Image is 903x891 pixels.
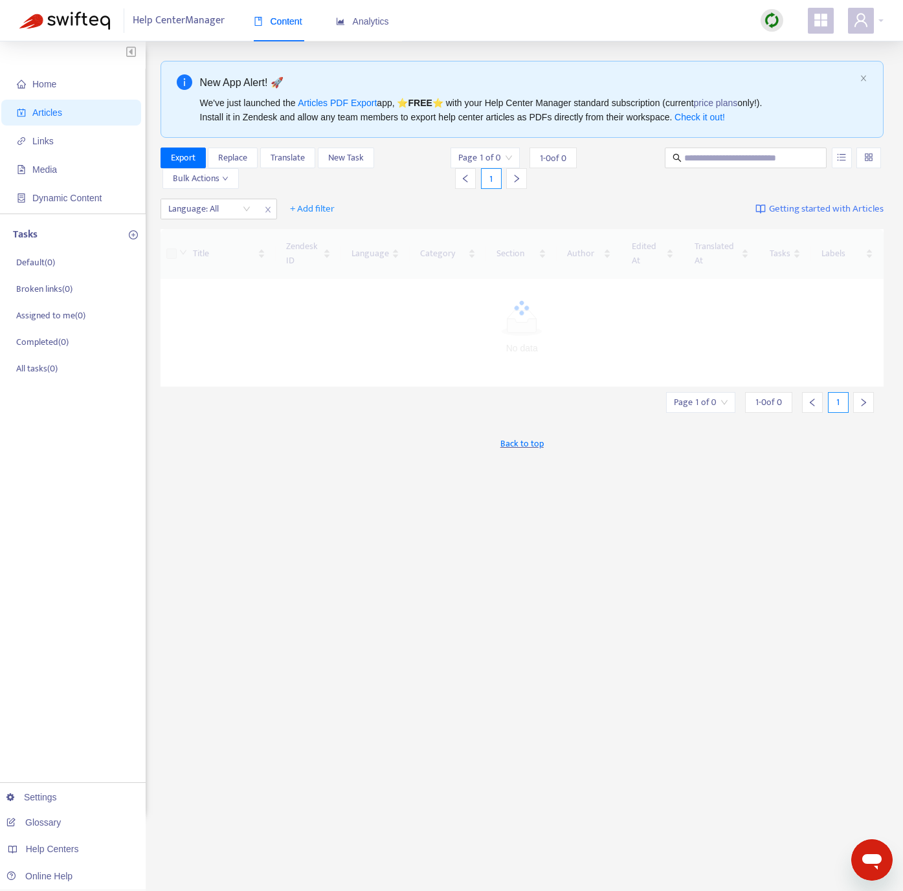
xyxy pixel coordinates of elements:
[13,227,38,243] p: Tasks
[16,309,85,322] p: Assigned to me ( 0 )
[832,148,852,168] button: unordered-list
[200,96,855,124] div: We've just launched the app, ⭐ ⭐️ with your Help Center Manager standard subscription (current on...
[860,74,867,83] button: close
[280,199,344,219] button: + Add filter
[260,148,315,168] button: Translate
[512,174,521,183] span: right
[6,871,72,881] a: Online Help
[17,108,26,117] span: account-book
[254,17,263,26] span: book
[17,80,26,89] span: home
[764,12,780,28] img: sync.dc5367851b00ba804db3.png
[298,98,377,108] a: Articles PDF Export
[461,174,470,183] span: left
[16,362,58,375] p: All tasks ( 0 )
[19,12,110,30] img: Swifteq
[481,168,502,189] div: 1
[260,202,276,217] span: close
[859,398,868,407] span: right
[32,136,54,146] span: Links
[290,201,335,217] span: + Add filter
[173,171,229,186] span: Bulk Actions
[769,202,884,217] span: Getting started with Articles
[218,151,247,165] span: Replace
[837,153,846,162] span: unordered-list
[161,148,206,168] button: Export
[808,398,817,407] span: left
[171,151,195,165] span: Export
[271,151,305,165] span: Translate
[828,392,849,413] div: 1
[318,148,374,168] button: New Task
[6,817,61,828] a: Glossary
[860,74,867,82] span: close
[755,204,766,214] img: image-link
[408,98,432,108] b: FREE
[162,168,239,189] button: Bulk Actionsdown
[336,17,345,26] span: area-chart
[851,839,893,881] iframe: Button to launch messaging window
[16,256,55,269] p: Default ( 0 )
[694,98,738,108] a: price plans
[208,148,258,168] button: Replace
[17,165,26,174] span: file-image
[32,79,56,89] span: Home
[336,16,389,27] span: Analytics
[500,437,544,450] span: Back to top
[32,193,102,203] span: Dynamic Content
[6,792,57,802] a: Settings
[17,193,26,203] span: container
[755,395,782,409] span: 1 - 0 of 0
[674,112,725,122] a: Check it out!
[16,282,72,296] p: Broken links ( 0 )
[254,16,302,27] span: Content
[129,230,138,239] span: plus-circle
[813,12,829,28] span: appstore
[673,153,682,162] span: search
[200,74,855,91] div: New App Alert! 🚀
[540,151,566,165] span: 1 - 0 of 0
[16,335,69,349] p: Completed ( 0 )
[32,164,57,175] span: Media
[133,8,225,33] span: Help Center Manager
[17,137,26,146] span: link
[177,74,192,90] span: info-circle
[222,175,229,182] span: down
[755,199,884,219] a: Getting started with Articles
[328,151,364,165] span: New Task
[853,12,869,28] span: user
[26,844,79,854] span: Help Centers
[32,107,62,118] span: Articles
